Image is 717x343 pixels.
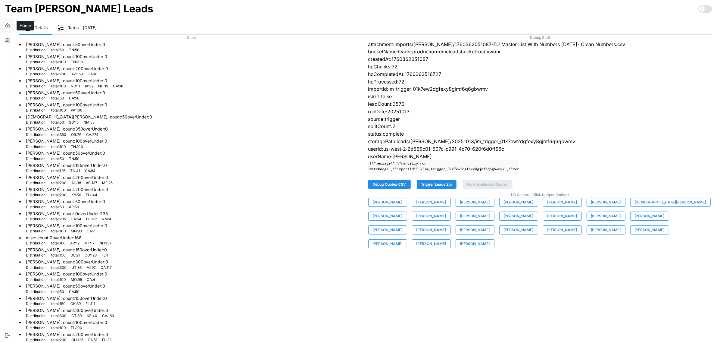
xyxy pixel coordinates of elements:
p: bucketName:leads-production-emcleadsbucket-osbvwour [368,48,712,55]
p: hcCompletedAt:1760363516727 [368,71,712,78]
p: TN : 100 [71,144,83,149]
p: CA : 4 [87,277,95,282]
p: OR : 76 [71,132,81,137]
span: [PERSON_NAME] [635,226,665,234]
p: Distribution: [26,301,46,307]
p: importId:im_trigger_01k7ew2dgfexy8gjmf6q6gbwmv [368,85,712,93]
span: [PERSON_NAME] [547,212,577,220]
button: [PERSON_NAME] [412,212,451,221]
span: [PERSON_NAME] [373,240,403,248]
p: [PERSON_NAME] : count: 100 overUnder: 0 [26,54,107,60]
p: Distribution: [26,205,46,210]
p: leadCount:3576 [368,100,712,108]
p: total : 100 [51,326,66,331]
span: [PERSON_NAME] [591,198,621,206]
p: CA : 38 [113,84,123,89]
p: FL : 144 [86,193,97,198]
p: TN : 100 [71,60,83,65]
p: total : 350 [51,132,66,137]
p: ME : 25 [102,181,113,186]
p: Distribution: [26,326,46,331]
p: total : 166 [51,241,65,246]
p: MI : 97 [86,265,96,270]
button: [PERSON_NAME] [587,225,625,234]
span: [PERSON_NAME] [547,226,577,234]
p: ND : 11 [71,84,80,89]
p: [PERSON_NAME] : count: 200 overUnder: 0 [26,175,113,181]
span: [DEMOGRAPHIC_DATA][PERSON_NAME] [635,198,706,206]
span: Debug Stuff [368,35,712,41]
button: [PERSON_NAME] [368,212,407,221]
span: [PERSON_NAME] [504,198,534,206]
p: CA : 274 [86,132,98,137]
p: Distribution: [26,120,46,125]
p: CA : 50 [69,96,79,101]
p: MN : 93 [71,229,82,234]
button: [PERSON_NAME] [499,198,538,207]
span: [PERSON_NAME] [591,226,621,234]
p: NM : 4 [102,217,111,222]
p: isIrrrl:false [368,93,712,100]
button: [PERSON_NAME] [543,225,582,234]
button: Debug Quotes CSV [368,180,411,189]
p: FL : 23 [102,338,111,343]
span: Rates - [DATE] [67,26,97,30]
p: IA : 32 [85,84,93,89]
p: Distribution: [26,144,46,149]
button: [PERSON_NAME] [499,212,538,221]
p: total : 100 [51,144,66,149]
p: runDate:20251013 [368,108,712,115]
p: storagePath:leads/[PERSON_NAME]/20251013/im_trigger_01k7ew2dgfexy8gjmf6q6gbwmv [368,138,712,145]
p: hcChunks:72 [368,63,712,71]
p: [PERSON_NAME] : count: 100 overUnder: 0 [26,102,107,108]
p: total : 300 [51,265,67,270]
p: [PERSON_NAME] : count: 350 overUnder: 0 [26,126,108,132]
p: OK : 39 [70,301,81,307]
p: KY : 56 [71,193,81,198]
span: [PERSON_NAME] [460,198,490,206]
p: FL : 100 [71,326,82,331]
p: Distribution: [26,132,46,137]
p: [PERSON_NAME] : count: 150 overUnder: 0 [26,295,107,301]
span: [PERSON_NAME] [460,226,490,234]
p: Distribution: [26,108,46,113]
p: userId:us-west-2:2d565c01-507c-c991-4c70-620f6d0ff65c [368,145,712,153]
p: total : 100 [51,108,66,113]
button: [PERSON_NAME] [456,239,494,248]
span: Fix Abandonded Quotes [467,180,508,189]
p: total : 150 [51,301,66,307]
p: AR : 137 [86,181,97,186]
p: [PERSON_NAME] : count: 100 overUnder: 0 [26,319,107,326]
span: Stats [19,35,363,41]
p: DE : 21 [70,253,80,258]
button: [PERSON_NAME] [412,198,451,207]
button: [PERSON_NAME] [630,212,669,221]
h1: Team [PERSON_NAME] Leads [5,2,153,15]
p: total : 100 [51,60,66,65]
span: [PERSON_NAME] [635,212,665,220]
p: [PERSON_NAME] : count: 50 overUnder: 0 [26,283,105,289]
p: createdAt:1760362051087 [368,55,712,63]
p: [PERSON_NAME] : count: 100 overUnder: 0 [26,271,107,277]
p: CA : 7 [87,229,95,234]
button: [PERSON_NAME] [499,225,538,234]
p: [PERSON_NAME] : count: 0 overUnder: 235 [26,211,111,217]
p: [PERSON_NAME] : count: 50 overUnder: 0 [26,150,105,156]
p: MT : 17 [84,241,95,246]
button: [PERSON_NAME] [456,225,494,234]
button: [PERSON_NAME] [368,239,407,248]
p: NH : 19 [98,84,108,89]
p: total : 200 [51,181,67,186]
p: [PERSON_NAME] : count: 50 overUnder: 0 [26,199,105,205]
p: CA : 41 [88,72,98,77]
span: [PERSON_NAME] [416,198,446,206]
button: [PERSON_NAME] [543,212,582,221]
p: Distribution: [26,253,46,258]
p: total : 50 [51,289,64,294]
p: total : 50 [51,120,64,125]
p: [PERSON_NAME] : count: 50 overUnder: 0 [26,42,105,48]
button: [PERSON_NAME] [456,212,494,221]
p: Distribution: [26,72,46,77]
p: UT : 86 [71,265,82,270]
p: Distribution: [26,84,46,89]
